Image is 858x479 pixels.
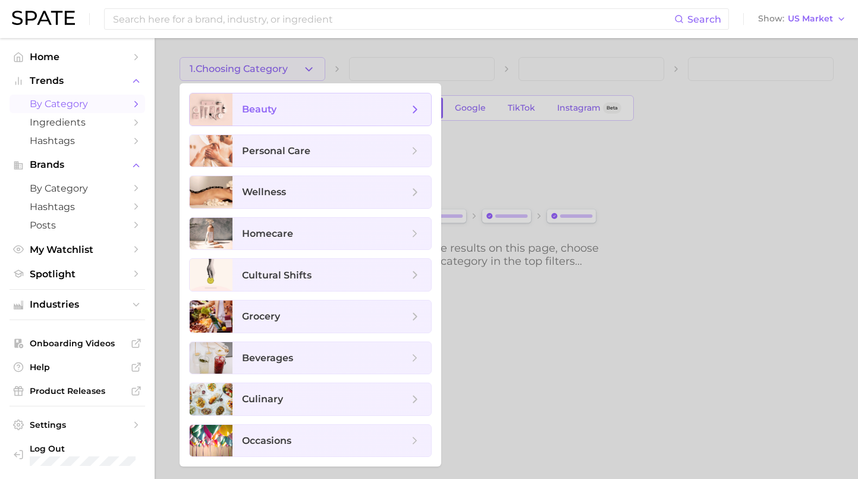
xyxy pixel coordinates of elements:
a: Onboarding Videos [10,334,145,352]
button: ShowUS Market [755,11,849,27]
a: Product Releases [10,382,145,400]
span: US Market [788,15,833,22]
a: Spotlight [10,265,145,283]
a: Help [10,358,145,376]
ul: 1.Choosing Category [180,83,441,467]
span: Brands [30,159,125,170]
a: Posts [10,216,145,234]
span: Hashtags [30,135,125,146]
span: grocery [242,311,280,322]
span: Log Out [30,443,136,454]
span: Product Releases [30,386,125,396]
button: Brands [10,156,145,174]
a: Settings [10,416,145,434]
span: Settings [30,419,125,430]
a: Hashtags [10,132,145,150]
span: wellness [242,186,286,198]
span: Posts [30,220,125,231]
span: homecare [242,228,293,239]
span: culinary [242,393,283,405]
span: by Category [30,98,125,109]
span: beauty [242,104,276,115]
a: Log out. Currently logged in with e-mail hello@swanbeauty.com. [10,440,145,469]
img: SPATE [12,11,75,25]
a: Home [10,48,145,66]
a: Ingredients [10,113,145,132]
span: Industries [30,299,125,310]
button: Industries [10,296,145,314]
span: Trends [30,76,125,86]
a: by Category [10,95,145,113]
span: beverages [242,352,293,364]
span: Search [687,14,721,25]
span: by Category [30,183,125,194]
span: Onboarding Videos [30,338,125,349]
span: personal care [242,145,310,156]
a: Hashtags [10,198,145,216]
span: My Watchlist [30,244,125,255]
span: Help [30,362,125,372]
span: Spotlight [30,268,125,280]
span: Ingredients [30,117,125,128]
span: occasions [242,435,291,446]
span: Home [30,51,125,62]
a: by Category [10,179,145,198]
span: Hashtags [30,201,125,212]
button: Trends [10,72,145,90]
a: My Watchlist [10,240,145,259]
span: Show [758,15,784,22]
input: Search here for a brand, industry, or ingredient [112,9,674,29]
span: cultural shifts [242,270,312,281]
